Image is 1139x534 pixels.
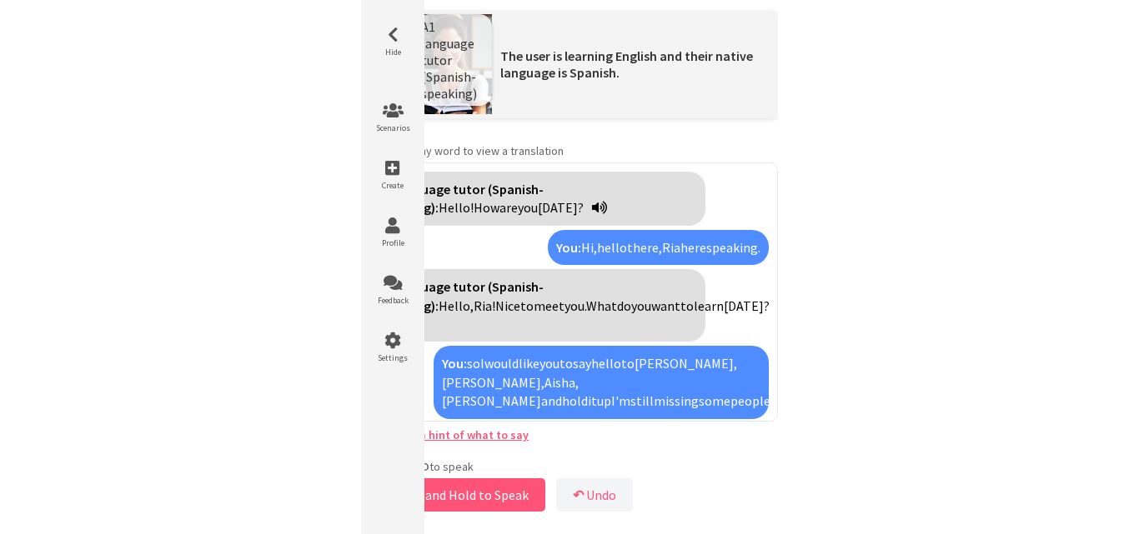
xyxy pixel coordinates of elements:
span: I'm [611,392,630,409]
span: hello [597,239,627,256]
span: meet [534,297,564,314]
span: you [631,297,651,314]
span: just [770,392,792,409]
b: ↶ [573,487,584,503]
span: What [586,297,617,314]
span: learn [694,297,724,314]
div: Click to translate [434,346,769,418]
span: How [474,199,499,216]
div: Click to translate [370,172,705,226]
div: Click to translate [548,230,769,265]
p: any word to view a translation [361,143,778,158]
span: [PERSON_NAME] [442,392,541,409]
span: Create [368,180,418,191]
a: Stuck? Get a hint of what to say [361,427,529,442]
span: [DATE]? [538,199,584,216]
span: would [484,355,519,372]
span: there, [627,239,662,256]
button: Press and Hold to Speak [361,478,545,512]
span: to [520,297,534,314]
strong: A1 language tutor (Spanish-speaking): [379,181,544,216]
button: ↶Undo [556,478,633,512]
span: you [539,355,559,372]
span: some [699,392,730,409]
strong: A1 language tutor (Spanish-speaking): [379,278,544,313]
span: The user is learning English and their native language is Spanish. [500,47,753,81]
strong: You: [556,239,581,256]
span: to [680,297,694,314]
span: [DATE]? [724,297,770,314]
span: Hello! [439,199,474,216]
span: to [621,355,635,372]
span: and [541,392,562,409]
span: Aisha, [544,374,579,391]
span: it [588,392,597,409]
span: Feedback [368,295,418,306]
span: I [480,355,484,372]
div: Click to translate [370,269,705,342]
span: still [630,392,654,409]
strong: You: [442,355,467,372]
span: Hello, [439,297,474,314]
span: [PERSON_NAME], [635,355,737,372]
span: up [597,392,611,409]
span: you [518,199,538,216]
span: people [730,392,770,409]
span: Nice [495,297,520,314]
span: you. [564,297,586,314]
span: Scenarios [368,122,418,133]
span: say [573,355,591,372]
span: missing [654,392,699,409]
span: hold [562,392,588,409]
span: like [519,355,539,372]
span: Profile [368,237,418,248]
span: hello [591,355,621,372]
span: to [559,355,573,372]
span: Hide [368,47,418,57]
span: speaking. [706,239,760,256]
span: so [467,355,480,372]
span: Ria [662,239,680,256]
span: are [499,199,518,216]
span: Hi, [581,239,597,256]
span: Ria! [474,297,495,314]
span: here [680,239,706,256]
span: do [617,297,631,314]
span: A1 language tutor (Spanish-speaking) [421,18,477,102]
span: want [651,297,680,314]
p: Press & to speak [361,459,778,474]
span: [PERSON_NAME], [442,374,544,391]
span: Settings [368,352,418,363]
